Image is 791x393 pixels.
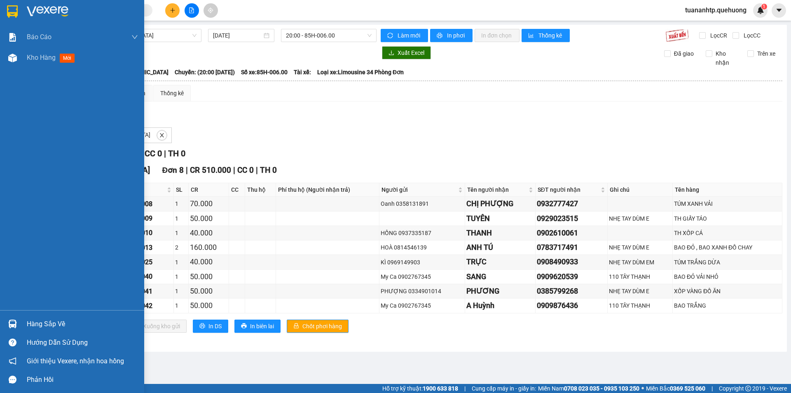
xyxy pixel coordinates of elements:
[537,227,606,239] div: 0902610061
[673,183,782,197] th: Tên hàng
[27,54,56,61] span: Kho hàng
[165,3,180,18] button: plus
[190,242,227,253] div: 160.000
[190,213,227,224] div: 50.000
[745,386,751,391] span: copyright
[536,284,608,299] td: 0385799268
[164,148,166,158] span: |
[465,255,536,269] td: TRỰC
[609,301,671,310] div: 110 TÂY THẠNH
[761,4,767,9] sup: 1
[241,323,247,329] span: printer
[27,32,51,42] span: Báo cáo
[234,320,281,333] button: printerIn biên lai
[208,7,213,13] span: aim
[536,226,608,240] td: 0902610061
[466,242,534,253] div: ANH TÚ
[466,300,534,311] div: A Huỳnh
[564,385,639,392] strong: 0708 023 035 - 0935 103 250
[27,318,138,330] div: Hàng sắp về
[423,385,458,392] strong: 1900 633 818
[174,183,189,197] th: SL
[160,89,184,98] div: Thống kê
[465,299,536,313] td: A Huỳnh
[467,185,527,194] span: Tên người nhận
[465,212,536,226] td: TUYÊN
[674,301,781,310] div: BAO TRẮNG
[294,68,311,77] span: Tài xế:
[190,256,227,268] div: 40.000
[381,258,463,267] div: KÌ 0969149903
[27,356,124,366] span: Giới thiệu Vexere, nhận hoa hồng
[162,165,184,175] span: Đơn 8
[536,212,608,226] td: 0929023515
[9,339,16,346] span: question-circle
[381,243,463,252] div: HOÀ 0814546139
[674,228,781,238] div: TH XỐP CÁ
[536,197,608,211] td: 0932777427
[437,33,444,39] span: printer
[466,256,534,268] div: TRỰC
[707,31,728,40] span: Lọc CR
[674,199,781,208] div: TÚM XANH VẢI
[245,183,276,197] th: Thu hộ
[466,271,534,282] div: SANG
[536,270,608,284] td: 0909620539
[609,214,671,223] div: NHẸ TAY DÙM E
[8,33,17,42] img: solution-icon
[381,29,428,42] button: syncLàm mới
[388,50,394,56] span: download
[287,320,349,333] button: lockChốt phơi hàng
[260,165,277,175] span: TH 0
[712,49,741,67] span: Kho nhận
[646,384,705,393] span: Miền Bắc
[609,258,671,267] div: NHẸ TAY DÙM EM
[674,287,781,296] div: XỐP VÀNG ĐỒ ĂN
[679,5,753,15] span: tuananhtp.quehuong
[674,258,781,267] div: TÚM TRẮNG DỪA
[27,374,138,386] div: Phản hồi
[317,68,404,77] span: Loại xe: Limousine 34 Phòng Đơn
[302,322,342,331] span: Chốt phơi hàng
[145,148,162,158] span: CC 0
[286,29,372,42] span: 20:00 - 85H-006.00
[175,287,187,296] div: 1
[175,68,235,77] span: Chuyến: (20:00 [DATE])
[537,242,606,253] div: 0783717491
[237,165,254,175] span: CC 0
[189,183,229,197] th: CR
[381,287,463,296] div: PHƯỢNG 0334901014
[757,7,764,14] img: icon-new-feature
[127,320,187,333] button: downloadXuống kho gửi
[157,130,167,140] button: close
[9,376,16,384] span: message
[466,285,534,297] div: PHƯƠNG
[9,357,16,365] span: notification
[775,7,783,14] span: caret-down
[208,322,222,331] span: In DS
[754,49,779,58] span: Trên xe
[190,227,227,239] div: 40.000
[175,258,187,267] div: 1
[711,384,713,393] span: |
[185,3,199,18] button: file-add
[190,271,227,282] div: 50.000
[641,387,644,390] span: ⚪️
[175,199,187,208] div: 1
[536,299,608,313] td: 0909876436
[536,240,608,255] td: 0783717491
[609,287,671,296] div: NHẸ TAY DÙM E
[537,271,606,282] div: 0909620539
[466,213,534,224] div: TUYÊN
[447,31,466,40] span: In phơi
[199,323,205,329] span: printer
[464,384,466,393] span: |
[175,272,187,281] div: 1
[674,243,781,252] div: BAO ĐỎ , BAO XANH ĐỒ CHAY
[175,228,187,238] div: 1
[204,3,218,18] button: aim
[8,54,17,62] img: warehouse-icon
[465,284,536,299] td: PHƯƠNG
[189,7,194,13] span: file-add
[131,34,138,40] span: down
